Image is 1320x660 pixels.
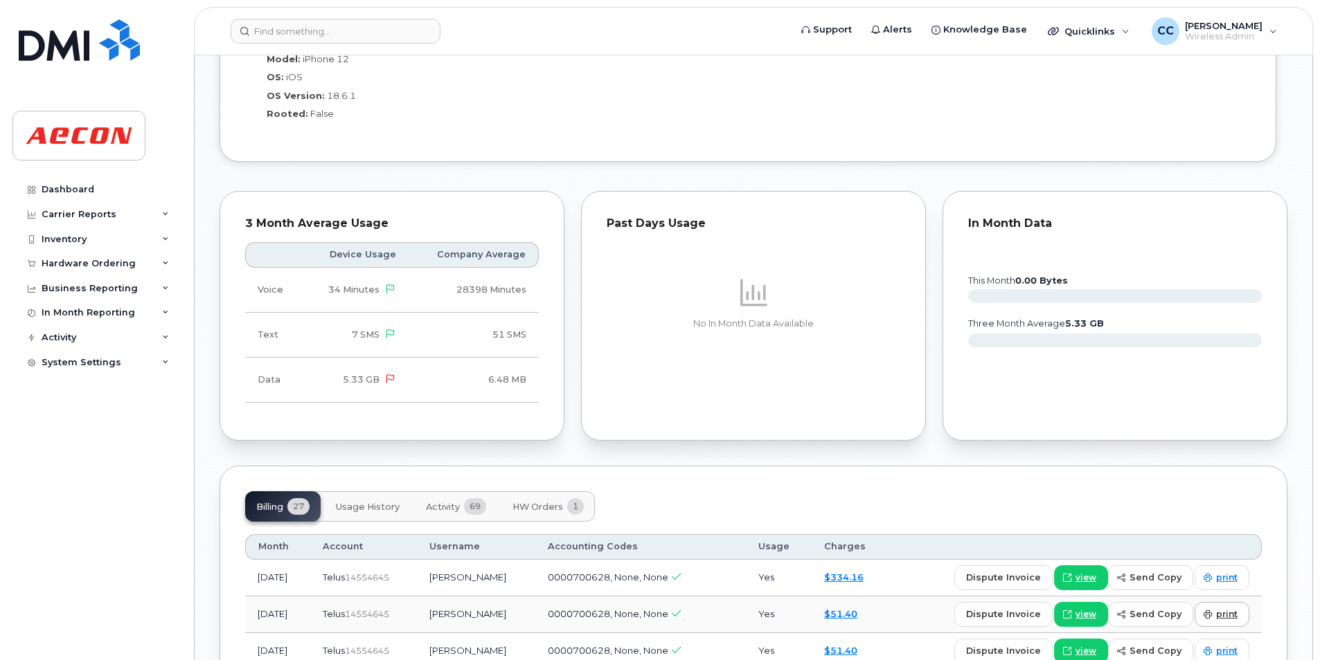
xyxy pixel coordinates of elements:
td: Text [245,313,303,358]
tspan: 5.33 GB [1065,318,1104,329]
span: 7 SMS [352,329,380,340]
a: Knowledge Base [922,16,1037,44]
span: 14554645 [345,609,389,619]
button: send copy [1108,602,1193,627]
span: dispute invoice [966,571,1041,584]
a: Support [792,16,862,44]
text: this month [967,275,1068,286]
span: False [310,108,334,119]
span: print [1216,608,1238,621]
span: CC [1157,23,1174,39]
td: [PERSON_NAME] [417,596,535,633]
a: Alerts [862,16,922,44]
span: 5.33 GB [343,374,380,385]
span: Telus [323,571,345,583]
span: iPhone 12 [303,53,349,64]
th: Username [417,534,535,559]
span: HW Orders [512,502,563,513]
label: Rooted: [267,107,308,120]
span: print [1216,571,1238,584]
label: OS Version: [267,89,325,102]
td: [DATE] [245,596,310,633]
span: Activity [426,502,460,513]
label: OS: [267,71,284,84]
span: 18.6.1 [327,90,356,101]
a: $51.40 [824,608,857,619]
span: 69 [464,498,486,515]
span: view [1076,645,1096,657]
span: view [1076,608,1096,621]
td: Data [245,358,303,403]
a: $51.40 [824,645,857,656]
text: three month average [967,318,1104,329]
a: view [1054,565,1108,590]
span: Alerts [883,23,912,37]
a: $334.16 [824,571,864,583]
button: send copy [1108,565,1193,590]
span: send copy [1130,571,1181,584]
span: dispute invoice [966,644,1041,657]
span: Usage History [336,502,400,513]
a: print [1195,602,1249,627]
button: dispute invoice [954,565,1053,590]
input: Find something... [231,19,440,44]
td: 51 SMS [409,313,539,358]
td: 28398 Minutes [409,268,539,313]
span: send copy [1130,644,1181,657]
label: Model: [267,53,301,66]
th: Usage [746,534,811,559]
th: Accounting Codes [535,534,746,559]
th: Charges [812,534,889,559]
a: view [1054,602,1108,627]
span: Telus [323,645,345,656]
span: 0000700628, None, None [548,571,668,583]
span: Knowledge Base [943,23,1027,37]
td: 6.48 MB [409,358,539,403]
p: No In Month Data Available [607,318,900,330]
span: 0000700628, None, None [548,608,668,619]
span: Quicklinks [1064,26,1115,37]
div: 3 Month Average Usage [245,217,539,230]
th: Account [310,534,417,559]
div: Past Days Usage [607,217,900,230]
th: Company Average [409,242,539,267]
span: Support [813,23,852,37]
tspan: 0.00 Bytes [1015,275,1068,286]
span: 0000700628, None, None [548,645,668,656]
th: Month [245,534,310,559]
div: In Month Data [968,217,1262,230]
span: 14554645 [345,572,389,583]
span: send copy [1130,607,1181,621]
a: print [1195,565,1249,590]
td: [PERSON_NAME] [417,560,535,596]
span: view [1076,571,1096,584]
span: 14554645 [345,645,389,656]
span: [PERSON_NAME] [1185,20,1263,31]
div: Christina Cefaratti [1142,17,1287,45]
span: Wireless Admin [1185,31,1263,42]
span: 34 Minutes [328,284,380,295]
span: Telus [323,608,345,619]
button: dispute invoice [954,602,1053,627]
td: Yes [746,596,811,633]
span: iOS [286,71,303,82]
th: Device Usage [303,242,409,267]
td: Yes [746,560,811,596]
td: [DATE] [245,560,310,596]
span: 1 [567,498,584,515]
td: Voice [245,268,303,313]
span: print [1216,645,1238,657]
div: Quicklinks [1038,17,1139,45]
span: dispute invoice [966,607,1041,621]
